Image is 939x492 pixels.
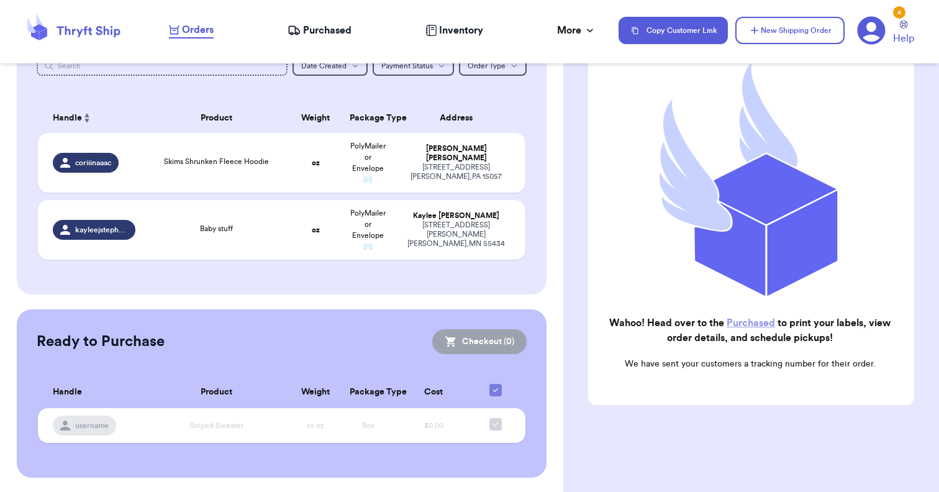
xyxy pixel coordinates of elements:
a: Help [893,20,914,46]
a: 4 [857,16,886,45]
span: coriiinaaac [75,158,111,168]
th: Address [394,103,525,133]
button: Copy Customer Link [619,17,728,44]
h2: Wahoo! Head over to the to print your labels, view order details, and schedule pickups! [598,316,902,345]
strong: oz [312,226,320,234]
span: Order Type [468,62,506,70]
span: username [75,421,109,430]
button: Payment Status [373,56,454,76]
span: Box [362,422,374,429]
th: Package Type [342,376,394,408]
div: [PERSON_NAME] [PERSON_NAME] [402,144,510,163]
input: Search [37,56,288,76]
div: Kaylee [PERSON_NAME] [402,211,510,221]
span: Date Created [301,62,347,70]
button: Sort ascending [82,111,92,125]
span: Payment Status [381,62,433,70]
span: Baby stuff [200,225,233,232]
button: Checkout (0) [432,329,527,354]
th: Weight [289,103,342,133]
div: 4 [893,6,905,19]
th: Product [143,376,289,408]
div: More [557,23,596,38]
p: We have sent your customers a tracking number for their order. [598,358,902,370]
span: Orders [182,22,214,37]
button: New Shipping Order [735,17,845,44]
button: Order Type [459,56,527,76]
span: Inventory [439,23,483,38]
a: Inventory [425,23,483,38]
span: xx oz [307,422,324,429]
span: PolyMailer or Envelope ✉️ [350,209,386,250]
button: Date Created [293,56,368,76]
span: Handle [53,386,82,399]
span: Striped Sweater [189,422,243,429]
a: Purchased [288,23,352,38]
a: Purchased [727,318,775,328]
span: kayleejstephens [75,225,128,235]
th: Cost [394,376,473,408]
span: PolyMailer or Envelope ✉️ [350,142,386,183]
th: Package Type [342,103,394,133]
span: $0.00 [424,422,443,429]
div: [STREET_ADDRESS] [PERSON_NAME] , PA 15057 [402,163,510,181]
span: Handle [53,112,82,125]
span: Skims Shrunken Fleece Hoodie [164,158,269,165]
th: Weight [289,376,342,408]
strong: oz [312,159,320,166]
div: [STREET_ADDRESS][PERSON_NAME] [PERSON_NAME] , MN 55434 [402,221,510,248]
span: Purchased [303,23,352,38]
span: Help [893,31,914,46]
th: Product [143,103,289,133]
h2: Ready to Purchase [37,332,165,352]
a: Orders [169,22,214,39]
